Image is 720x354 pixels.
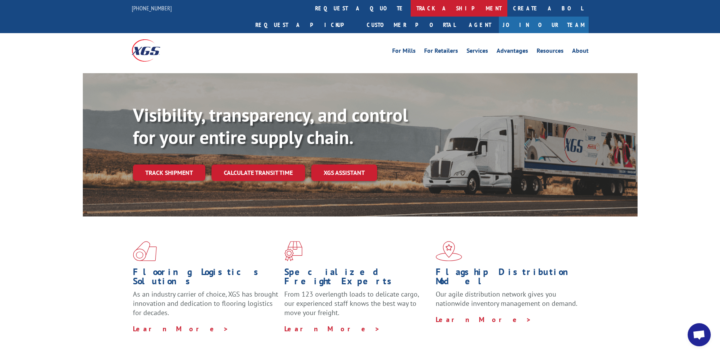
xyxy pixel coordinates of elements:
a: Join Our Team [499,17,589,33]
a: Agent [461,17,499,33]
a: About [572,48,589,56]
img: xgs-icon-focused-on-flooring-red [284,241,302,261]
a: XGS ASSISTANT [311,164,377,181]
a: Resources [537,48,564,56]
a: For Mills [392,48,416,56]
a: Calculate transit time [211,164,305,181]
a: Open chat [688,323,711,346]
img: xgs-icon-total-supply-chain-intelligence-red [133,241,157,261]
h1: Flagship Distribution Model [436,267,581,290]
h1: Flooring Logistics Solutions [133,267,279,290]
span: As an industry carrier of choice, XGS has brought innovation and dedication to flooring logistics... [133,290,278,317]
img: xgs-icon-flagship-distribution-model-red [436,241,462,261]
a: Customer Portal [361,17,461,33]
p: From 123 overlength loads to delicate cargo, our experienced staff knows the best way to move you... [284,290,430,324]
a: Track shipment [133,164,205,181]
a: [PHONE_NUMBER] [132,4,172,12]
a: Services [467,48,488,56]
a: Learn More > [133,324,229,333]
a: Advantages [497,48,528,56]
span: Our agile distribution network gives you nationwide inventory management on demand. [436,290,577,308]
h1: Specialized Freight Experts [284,267,430,290]
b: Visibility, transparency, and control for your entire supply chain. [133,103,408,149]
a: Request a pickup [250,17,361,33]
a: Learn More > [436,315,532,324]
a: For Retailers [424,48,458,56]
a: Learn More > [284,324,380,333]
